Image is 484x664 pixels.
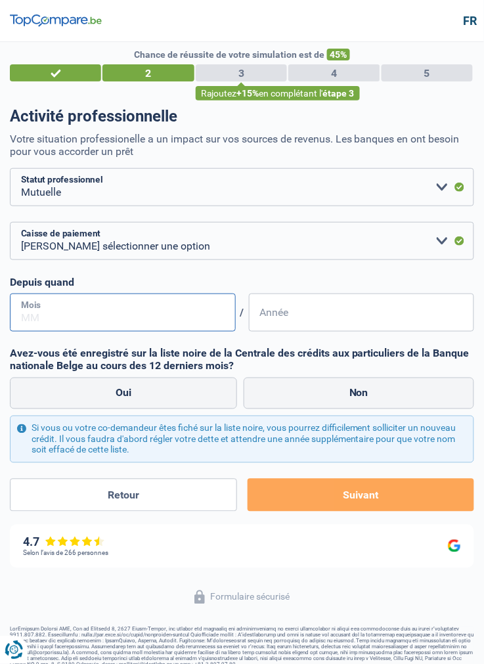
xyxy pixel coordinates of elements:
label: Non [244,378,474,409]
span: étape 3 [323,88,355,99]
p: Votre situation professionelle a un impact sur vos sources de revenus. Les banques en ont besoin ... [10,133,474,158]
img: TopCompare Logo [10,14,102,28]
div: 4.7 [23,535,105,550]
div: fr [464,14,474,28]
h1: Activité professionnelle [10,107,474,126]
span: / [236,306,249,319]
div: 3 [196,64,287,81]
div: Rajoutez en complétant l' [196,86,360,100]
div: 2 [102,64,194,81]
div: Si vous ou votre co-demandeur êtes fiché sur la liste noire, vous pourrez difficilement sollicite... [10,416,474,463]
button: Retour [10,479,237,512]
span: +15% [237,88,259,99]
button: Formulaire sécurisé [187,587,297,608]
label: Oui [10,378,237,409]
span: Chance de réussite de votre simulation est de [135,49,325,60]
label: Depuis quand [10,276,474,288]
label: Avez-vous été enregistré sur la liste noire de la Centrale des crédits aux particuliers de la Ban... [10,347,474,372]
div: 5 [382,64,473,81]
div: 1 [10,64,101,81]
div: Selon l’avis de 266 personnes [23,550,108,558]
span: 45% [327,49,350,60]
input: MM [10,294,236,332]
input: AAAA [249,294,475,332]
div: 4 [288,64,380,81]
button: Suivant [248,479,474,512]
